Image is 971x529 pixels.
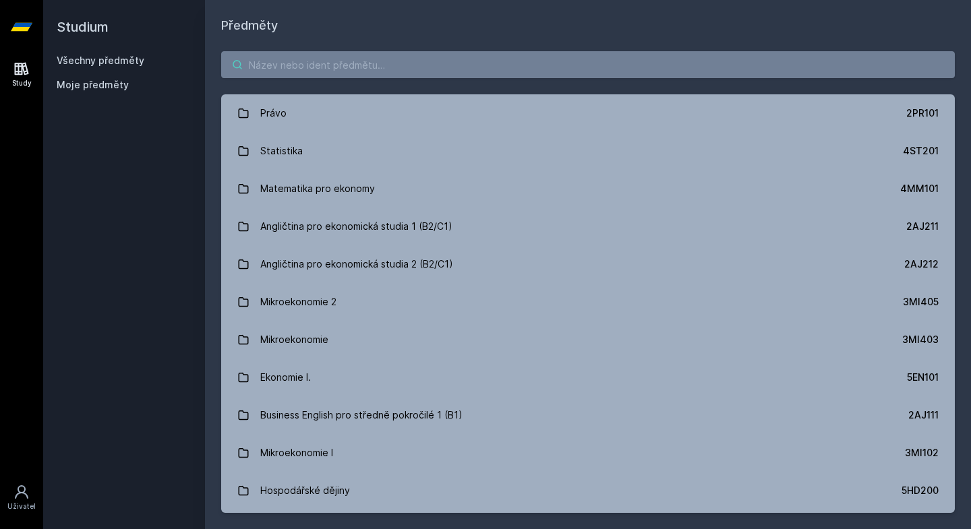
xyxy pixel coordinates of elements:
a: Business English pro středně pokročilé 1 (B1) 2AJ111 [221,396,955,434]
div: Mikroekonomie I [260,439,333,466]
div: 5HD200 [902,484,939,497]
a: Uživatel [3,477,40,518]
div: Matematika pro ekonomy [260,175,375,202]
a: Matematika pro ekonomy 4MM101 [221,170,955,208]
a: Mikroekonomie 3MI403 [221,321,955,359]
div: 3MI405 [903,295,939,309]
div: 4MM101 [900,182,939,195]
div: 3MI102 [905,446,939,460]
div: Ekonomie I. [260,364,311,391]
a: Ekonomie I. 5EN101 [221,359,955,396]
div: 4ST201 [903,144,939,158]
div: Mikroekonomie [260,326,328,353]
a: Hospodářské dějiny 5HD200 [221,472,955,509]
div: Angličtina pro ekonomická studia 2 (B2/C1) [260,251,453,278]
div: Hospodářské dějiny [260,477,350,504]
div: 2AJ211 [906,220,939,233]
div: Business English pro středně pokročilé 1 (B1) [260,402,463,429]
a: Mikroekonomie 2 3MI405 [221,283,955,321]
a: Mikroekonomie I 3MI102 [221,434,955,472]
a: Angličtina pro ekonomická studia 2 (B2/C1) 2AJ212 [221,245,955,283]
div: 2AJ111 [908,408,939,422]
div: Angličtina pro ekonomická studia 1 (B2/C1) [260,213,452,240]
a: Statistika 4ST201 [221,132,955,170]
div: Statistika [260,137,303,164]
div: 2AJ212 [904,257,939,271]
div: 3MI403 [902,333,939,346]
div: Mikroekonomie 2 [260,288,336,315]
a: Angličtina pro ekonomická studia 1 (B2/C1) 2AJ211 [221,208,955,245]
div: Uživatel [7,501,36,511]
div: 5EN101 [907,371,939,384]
